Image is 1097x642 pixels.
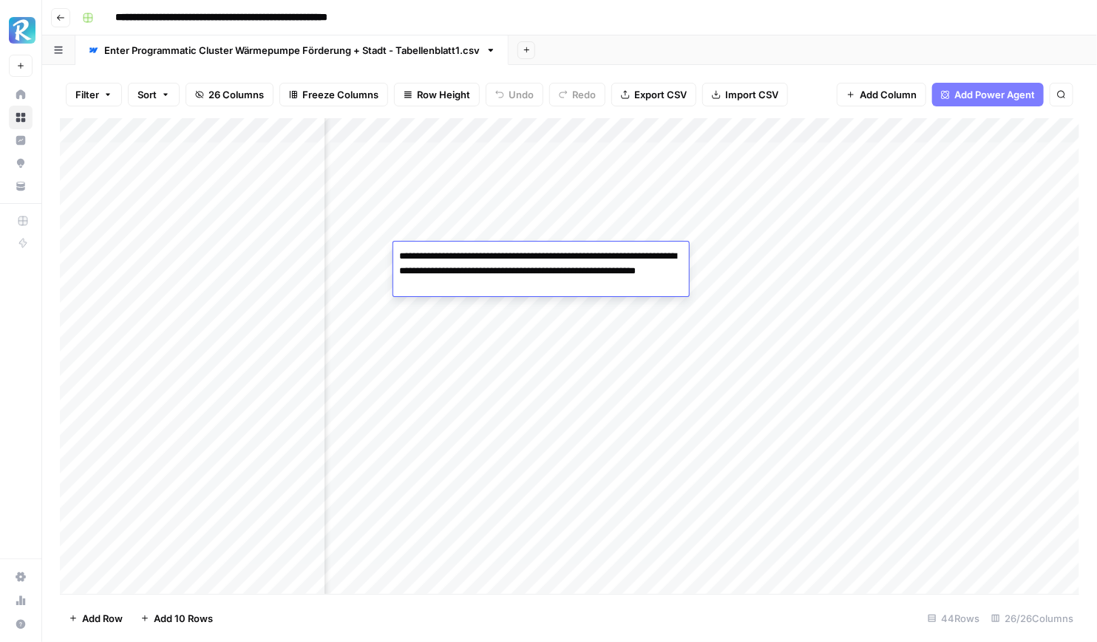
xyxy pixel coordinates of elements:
button: Filter [66,83,122,106]
a: Insights [9,129,33,152]
a: Settings [9,565,33,589]
a: Browse [9,106,33,129]
button: Add Row [60,607,132,630]
a: Usage [9,589,33,612]
span: Add 10 Rows [154,611,213,626]
button: Add Power Agent [932,83,1044,106]
button: Add 10 Rows [132,607,222,630]
span: Add Power Agent [954,87,1035,102]
div: 26/26 Columns [985,607,1079,630]
button: Export CSV [611,83,696,106]
span: Sort [137,87,157,102]
span: Freeze Columns [302,87,378,102]
a: Opportunities [9,151,33,175]
button: Row Height [394,83,480,106]
a: Enter Programmatic Cluster Wärmepumpe Förderung + Stadt - Tabellenblatt1.csv [75,35,509,65]
button: 26 Columns [186,83,274,106]
span: Redo [572,87,596,102]
div: Enter Programmatic Cluster Wärmepumpe Förderung + Stadt - Tabellenblatt1.csv [104,43,480,58]
img: Radyant Logo [9,17,35,44]
a: Home [9,83,33,106]
span: Add Row [82,611,123,626]
span: 26 Columns [208,87,264,102]
span: Add Column [860,87,917,102]
button: Add Column [837,83,926,106]
div: 44 Rows [922,607,985,630]
button: Sort [128,83,180,106]
span: Row Height [417,87,470,102]
span: Import CSV [725,87,778,102]
span: Filter [75,87,99,102]
button: Freeze Columns [279,83,388,106]
button: Help + Support [9,612,33,636]
button: Workspace: Radyant [9,12,33,49]
button: Import CSV [702,83,788,106]
span: Undo [509,87,534,102]
a: Your Data [9,174,33,198]
span: Export CSV [634,87,687,102]
button: Undo [486,83,543,106]
button: Redo [549,83,605,106]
